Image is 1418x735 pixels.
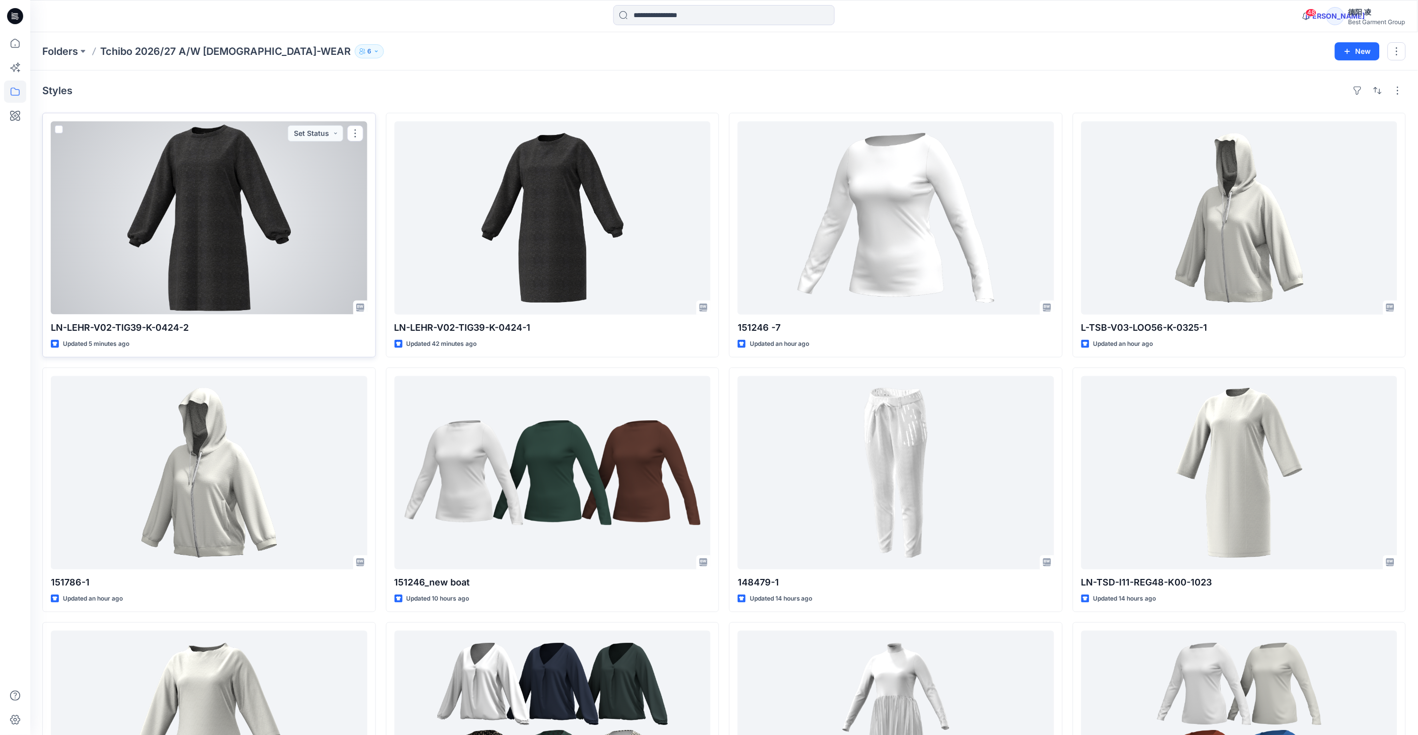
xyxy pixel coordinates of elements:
p: 148479-1 [738,575,1054,590]
div: 德阳 凌 [1349,6,1405,18]
p: LN-LEHR-V02-TIG39-K-0424-2 [51,321,367,335]
div: Best Garment Group [1349,18,1405,26]
a: LN-LEHR-V02-TIG39-K-0424-2 [51,121,367,315]
p: 151246_new boat [395,575,711,590]
div: [PERSON_NAME] [1326,7,1345,25]
p: Updated an hour ago [750,339,810,349]
h4: Styles [42,85,72,97]
p: 151786-1 [51,575,367,590]
p: Tchibo 2026/27 A/W [DEMOGRAPHIC_DATA]-WEAR [100,44,351,58]
p: 6 [367,46,371,57]
a: LN-LEHR-V02-TIG39-K-0424-1 [395,121,711,315]
p: LN-TSD-I11-REG48-K00-1023 [1081,575,1398,590]
a: 151786-1 [51,376,367,569]
p: Updated 10 hours ago [407,594,469,604]
a: 148479-1 [738,376,1054,569]
p: Updated 42 minutes ago [407,339,477,349]
p: Updated 14 hours ago [750,594,813,604]
p: 151246 -7 [738,321,1054,335]
a: 151246 -7 [738,121,1054,315]
a: 151246_new boat [395,376,711,569]
p: Updated 14 hours ago [1093,594,1156,604]
p: LN-LEHR-V02-TIG39-K-0424-1 [395,321,711,335]
button: 6 [355,44,384,58]
a: L-TSB-V03-LOO56-K-0325-1 [1081,121,1398,315]
a: LN-TSD-I11-REG48-K00-1023 [1081,376,1398,569]
a: Folders [42,44,78,58]
p: Updated 5 minutes ago [63,339,129,349]
p: Updated an hour ago [1093,339,1153,349]
span: 48 [1306,9,1317,17]
p: Updated an hour ago [63,594,123,604]
button: New [1335,42,1380,60]
p: L-TSB-V03-LOO56-K-0325-1 [1081,321,1398,335]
